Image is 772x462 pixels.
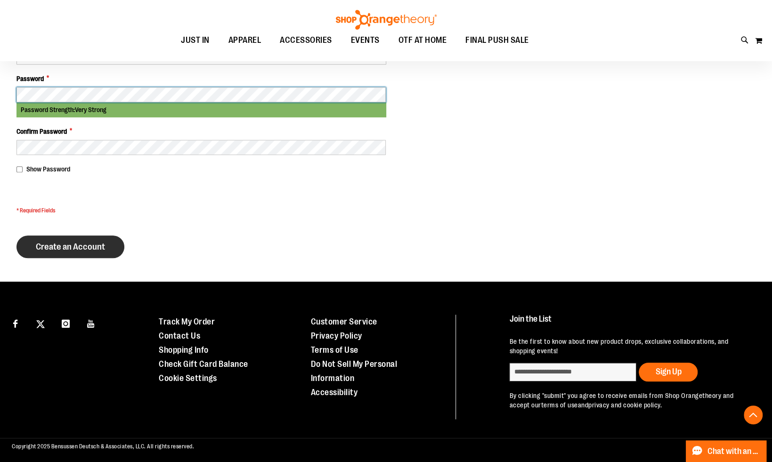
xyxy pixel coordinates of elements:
span: Very Strong [75,106,106,113]
a: terms of use [541,401,577,409]
a: Visit our Facebook page [7,315,24,331]
a: Contact Us [159,331,200,340]
button: Create an Account [16,235,124,258]
p: By clicking "submit" you agree to receive emails from Shop Orangetheory and accept our and [509,391,752,410]
a: Customer Service [311,317,377,326]
button: Back To Top [744,405,763,424]
a: Track My Order [159,317,215,326]
a: Privacy Policy [311,331,362,340]
input: enter email [509,363,636,381]
a: Check Gift Card Balance [159,359,248,369]
span: ACCESSORIES [280,30,332,51]
p: Be the first to know about new product drops, exclusive collaborations, and shopping events! [509,337,752,356]
a: Visit our Instagram page [57,315,74,331]
span: Confirm Password [16,127,67,136]
a: Cookie Settings [159,373,217,383]
a: Terms of Use [311,345,358,355]
button: Chat with an Expert [686,440,767,462]
img: Twitter [36,320,45,328]
button: Sign Up [639,363,698,381]
span: APPAREL [228,30,261,51]
a: privacy and cookie policy. [588,401,662,409]
span: * Required Fields [16,207,386,215]
span: Chat with an Expert [707,447,761,456]
span: Copyright 2025 Bensussen Deutsch & Associates, LLC. All rights reserved. [12,443,194,450]
span: FINAL PUSH SALE [465,30,529,51]
span: Sign Up [655,367,681,376]
a: Visit our X page [33,315,49,331]
h4: Join the List [509,315,752,332]
img: Shop Orangetheory [334,10,438,30]
span: Password [16,74,44,83]
span: Create an Account [36,242,105,252]
a: Shopping Info [159,345,209,355]
a: Do Not Sell My Personal Information [311,359,398,383]
span: OTF AT HOME [398,30,447,51]
span: Show Password [26,165,70,173]
div: Password Strength: [16,102,386,117]
a: Accessibility [311,388,358,397]
span: EVENTS [351,30,380,51]
span: JUST IN [181,30,210,51]
a: Visit our Youtube page [83,315,99,331]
